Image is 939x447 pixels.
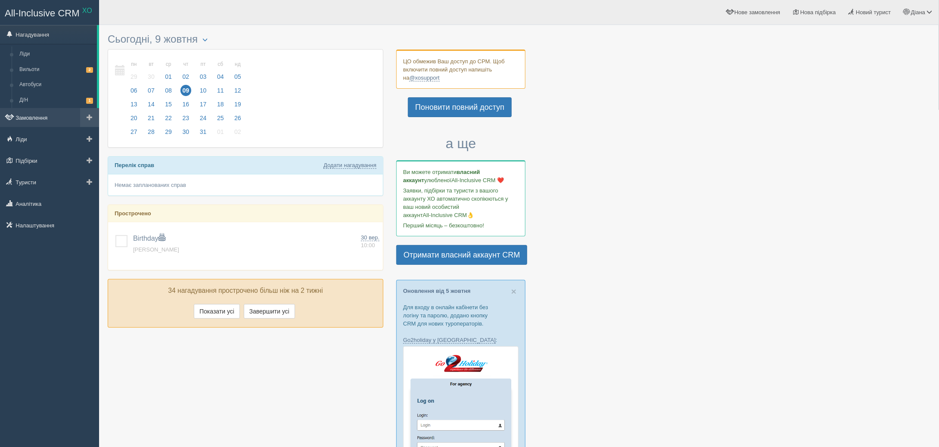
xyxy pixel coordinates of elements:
small: пт [198,61,209,68]
a: сб 04 [212,56,229,86]
a: @xosupport [409,74,439,81]
button: Close [511,287,516,296]
a: 02 [230,127,244,141]
span: 31 [198,126,209,137]
span: 07 [146,85,157,96]
span: 08 [163,85,174,96]
span: 30 вер. [361,234,379,241]
a: 18 [212,99,229,113]
a: 27 [126,127,142,141]
a: пн 29 [126,56,142,86]
span: × [511,286,516,296]
span: 28 [146,126,157,137]
p: Заявки, підбірки та туристи з вашого аккаунту ХО автоматично скопіюються у ваш новий особистий ак... [403,186,519,219]
span: 14 [146,99,157,110]
span: 29 [163,126,174,137]
a: 11 [212,86,229,99]
a: Додати нагадування [323,162,376,169]
b: Перелік справ [115,162,154,168]
span: 06 [128,85,140,96]
a: All-Inclusive CRM XO [0,0,99,24]
a: 28 [143,127,159,141]
h3: а ще [396,136,525,151]
span: 01 [163,71,174,82]
span: 10 [198,85,209,96]
a: 17 [195,99,211,113]
a: 31 [195,127,211,141]
p: : [403,336,519,344]
sup: XO [82,7,92,14]
span: 30 [180,126,192,137]
a: 30 [178,127,194,141]
a: чт 02 [178,56,194,86]
small: чт [180,61,192,68]
a: 29 [160,127,177,141]
span: Діана [911,9,925,16]
span: 27 [128,126,140,137]
h3: Сьогодні, 9 жовтня [108,34,383,45]
span: 2 [86,67,93,73]
a: [PERSON_NAME] [133,246,179,253]
span: 30 [146,71,157,82]
a: 13 [126,99,142,113]
span: Новий турист [856,9,891,16]
p: 34 нагадування прострочено більш ніж на 2 тижні [115,286,376,296]
small: нд [232,61,243,68]
span: 13 [128,99,140,110]
span: 03 [198,71,209,82]
a: Оновлення від 5 жовтня [403,288,471,294]
span: 10:00 [361,242,375,248]
a: 23 [178,113,194,127]
a: Go2holiday у [GEOGRAPHIC_DATA] [403,337,496,344]
a: 20 [126,113,142,127]
a: 08 [160,86,177,99]
span: All-Inclusive CRM👌 [423,212,474,218]
span: 21 [146,112,157,124]
span: 02 [180,71,192,82]
span: All-Inclusive CRM [5,8,80,19]
a: 19 [230,99,244,113]
a: 12 [230,86,244,99]
a: 07 [143,86,159,99]
span: 26 [232,112,243,124]
a: 24 [195,113,211,127]
span: 19 [232,99,243,110]
span: 29 [128,71,140,82]
span: 04 [215,71,226,82]
a: 25 [212,113,229,127]
span: 12 [232,85,243,96]
a: 22 [160,113,177,127]
p: Ви можете отримати улюбленої [403,168,519,184]
a: Ліди [16,47,97,62]
a: 10 [195,86,211,99]
span: Нова підбірка [800,9,836,16]
span: 01 [215,126,226,137]
a: ср 01 [160,56,177,86]
a: 21 [143,113,159,127]
span: 24 [198,112,209,124]
button: Показати усі [194,304,240,319]
small: сб [215,61,226,68]
span: All-Inclusive CRM ❤️ [451,177,504,183]
span: 23 [180,112,192,124]
p: Перший місяць – безкоштовно! [403,221,519,230]
span: 20 [128,112,140,124]
a: Birthday [133,235,165,242]
a: 14 [143,99,159,113]
small: вт [146,61,157,68]
a: Вильоти2 [16,62,97,78]
a: нд 05 [230,56,244,86]
button: Завершити усі [244,304,295,319]
a: 06 [126,86,142,99]
span: 09 [180,85,192,96]
a: 15 [160,99,177,113]
a: 30 вер. 10:00 [361,234,379,250]
span: 22 [163,112,174,124]
span: 05 [232,71,243,82]
p: Для входу в онлайн кабінети без логіну та паролю, додано кнопку CRM для нових туроператорів. [403,303,519,328]
span: Нове замовлення [734,9,780,16]
span: 1 [86,98,93,103]
a: Поновити повний доступ [408,97,512,117]
a: Отримати власний аккаунт CRM [396,245,527,265]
